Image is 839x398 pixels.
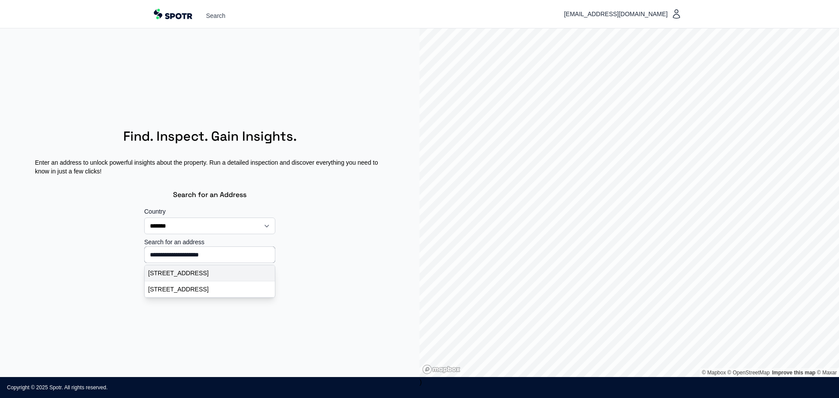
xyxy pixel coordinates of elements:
label: Search for an address [144,238,275,246]
a: Mapbox homepage [422,364,461,374]
h3: Search for an Address [173,183,246,207]
a: Improve this map [772,370,815,376]
p: [STREET_ADDRESS] [148,269,271,277]
p: Enter an address to unlock powerful insights about the property. Run a detailed inspection and di... [14,151,406,183]
div: ) [419,28,839,377]
button: [EMAIL_ADDRESS][DOMAIN_NAME] [561,5,685,23]
span: [EMAIL_ADDRESS][DOMAIN_NAME] [564,9,671,19]
a: Maxar [817,370,837,376]
a: Search [206,11,225,20]
a: Mapbox [702,370,726,376]
canvas: Map [419,28,839,377]
a: OpenStreetMap [728,370,770,376]
h1: Find. Inspect. Gain Insights. [123,121,297,151]
p: [STREET_ADDRESS] [148,285,271,294]
label: Country [144,207,275,216]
